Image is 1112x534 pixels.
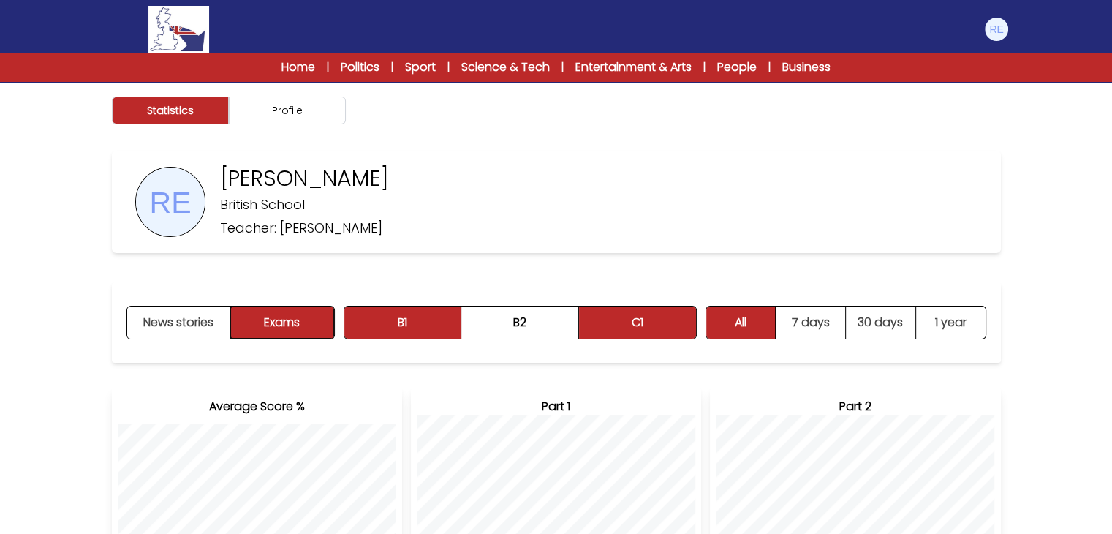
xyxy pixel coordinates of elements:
h3: Part 1 [417,398,695,415]
span: | [768,60,771,75]
h3: Average Score % [118,398,396,415]
a: Business [782,59,831,76]
a: People [717,59,757,76]
img: Riccardo Erroi [985,18,1008,41]
button: B2 [461,307,579,339]
button: Profile [229,97,346,124]
p: Teacher: [PERSON_NAME] [220,218,382,238]
a: Home [281,59,315,76]
h3: Part 2 [716,398,994,415]
button: C1 [579,307,696,339]
button: 30 days [846,307,916,339]
button: 1 year [916,307,986,339]
a: Sport [405,59,436,76]
button: All [706,307,776,339]
button: 7 days [776,307,846,339]
button: Exams [230,307,333,339]
img: Logo [148,6,208,53]
span: | [561,60,564,75]
a: Science & Tech [461,59,550,76]
button: Statistics [112,97,229,124]
p: British School [220,195,305,215]
button: B1 [344,307,462,339]
a: Logo [103,6,255,53]
button: News stories [127,307,231,339]
p: [PERSON_NAME] [220,165,389,192]
span: | [391,60,393,75]
img: UserPhoto [136,168,205,236]
span: | [703,60,706,75]
a: Entertainment & Arts [575,59,692,76]
span: | [327,60,329,75]
a: Politics [341,59,379,76]
span: | [447,60,450,75]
